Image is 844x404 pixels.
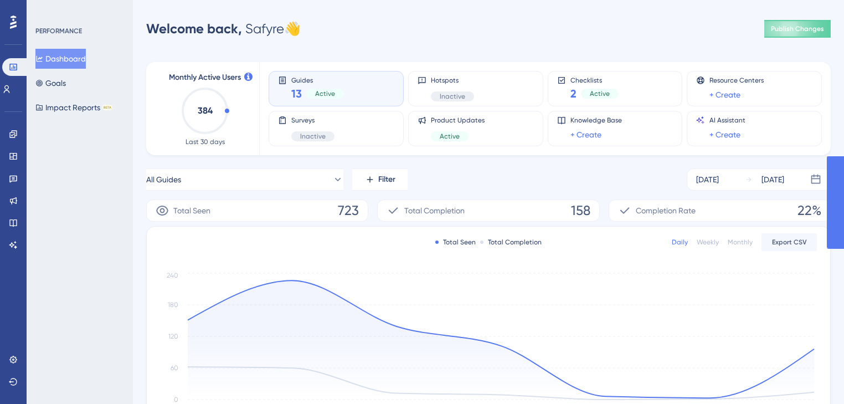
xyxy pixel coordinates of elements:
a: + Create [570,128,601,141]
span: Last 30 days [186,137,225,146]
span: 2 [570,86,577,101]
span: Hotspots [431,76,474,85]
tspan: 60 [171,364,178,372]
span: Active [590,89,610,98]
button: All Guides [146,168,343,191]
span: Active [440,132,460,141]
div: [DATE] [761,173,784,186]
span: Active [315,89,335,98]
span: Surveys [291,116,334,125]
span: Completion Rate [636,204,696,217]
span: Export CSV [772,238,807,247]
tspan: 0 [174,396,178,403]
div: Weekly [697,238,719,247]
span: 13 [291,86,302,101]
span: 158 [571,202,590,219]
span: Inactive [440,92,465,101]
span: Publish Changes [771,24,824,33]
span: Filter [378,173,395,186]
span: Total Seen [173,204,210,217]
span: Total Completion [404,204,465,217]
span: AI Assistant [709,116,745,125]
text: 384 [198,105,213,116]
span: Resource Centers [709,76,764,85]
span: Product Updates [431,116,485,125]
button: Goals [35,73,66,93]
span: Checklists [570,76,619,84]
span: Knowledge Base [570,116,622,125]
span: All Guides [146,173,181,186]
div: Safyre 👋 [146,20,301,38]
a: + Create [709,128,740,141]
div: Total Seen [435,238,476,247]
tspan: 240 [167,272,178,279]
div: [DATE] [696,173,719,186]
div: Total Completion [480,238,542,247]
span: Welcome back, [146,21,242,37]
button: Publish Changes [764,20,831,38]
tspan: 120 [168,333,178,340]
button: Export CSV [761,233,817,251]
iframe: UserGuiding AI Assistant Launcher [797,360,831,393]
span: Guides [291,76,344,84]
button: Dashboard [35,49,86,69]
span: 22% [797,202,821,219]
div: Monthly [728,238,753,247]
span: 723 [338,202,359,219]
tspan: 180 [168,301,178,309]
div: PERFORMANCE [35,27,82,35]
span: Monthly Active Users [169,71,241,84]
a: + Create [709,88,740,101]
div: Daily [672,238,688,247]
button: Filter [352,168,408,191]
button: Impact ReportsBETA [35,98,112,117]
span: Inactive [300,132,326,141]
div: BETA [102,105,112,110]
